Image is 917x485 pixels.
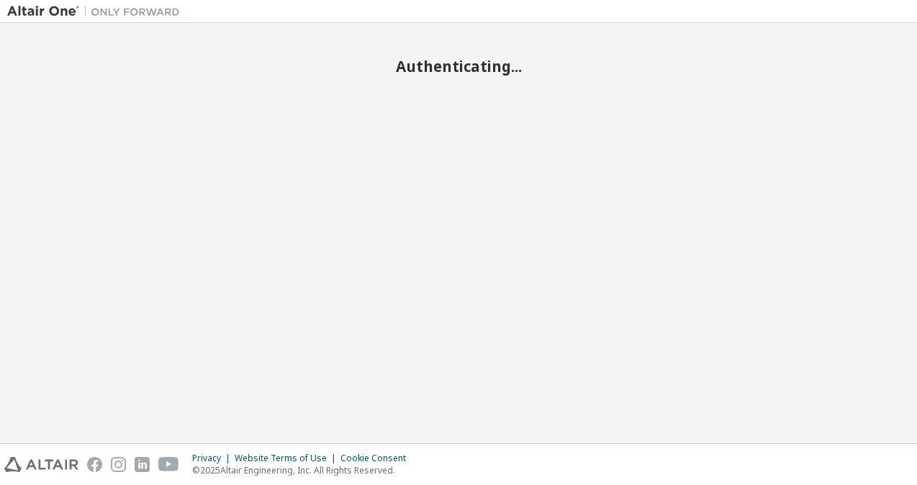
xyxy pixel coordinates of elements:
img: instagram.svg [111,457,126,472]
img: linkedin.svg [135,457,150,472]
img: youtube.svg [158,457,179,472]
img: Altair One [7,4,187,19]
img: altair_logo.svg [4,457,78,472]
img: facebook.svg [87,457,102,472]
div: Website Terms of Use [235,453,340,464]
p: © 2025 Altair Engineering, Inc. All Rights Reserved. [192,464,415,476]
div: Privacy [192,453,235,464]
h2: Authenticating... [7,57,910,76]
div: Cookie Consent [340,453,415,464]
